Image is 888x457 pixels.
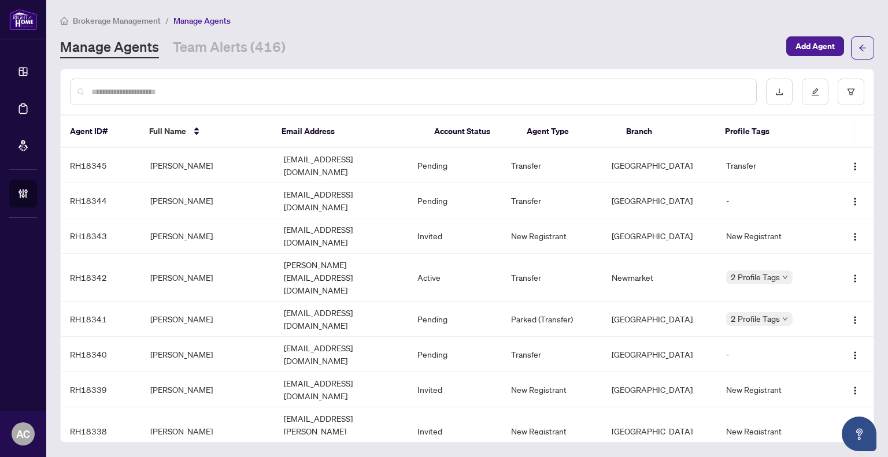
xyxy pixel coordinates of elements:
[846,156,864,174] button: Logo
[717,148,831,183] td: Transfer
[408,372,502,407] td: Invited
[73,16,161,26] span: Brokerage Management
[165,14,169,27] li: /
[141,337,275,372] td: [PERSON_NAME]
[502,407,602,455] td: New Registrant
[782,274,788,280] span: down
[408,254,502,302] td: Active
[731,270,780,284] span: 2 Profile Tags
[140,116,272,148] th: Full Name
[602,407,717,455] td: [GEOGRAPHIC_DATA]
[716,116,828,148] th: Profile Tags
[275,407,408,455] td: [EMAIL_ADDRESS][PERSON_NAME][DOMAIN_NAME]
[850,351,860,360] img: Logo
[275,148,408,183] td: [EMAIL_ADDRESS][DOMAIN_NAME]
[425,116,517,148] th: Account Status
[717,372,831,407] td: New Registrant
[846,310,864,328] button: Logo
[61,407,141,455] td: RH18338
[408,302,502,337] td: Pending
[275,372,408,407] td: [EMAIL_ADDRESS][DOMAIN_NAME]
[850,315,860,325] img: Logo
[602,183,717,218] td: [GEOGRAPHIC_DATA]
[272,116,425,148] th: Email Address
[731,312,780,325] span: 2 Profile Tags
[141,218,275,254] td: [PERSON_NAME]
[275,302,408,337] td: [EMAIL_ADDRESS][DOMAIN_NAME]
[847,88,855,96] span: filter
[502,148,602,183] td: Transfer
[60,17,68,25] span: home
[141,372,275,407] td: [PERSON_NAME]
[602,218,717,254] td: [GEOGRAPHIC_DATA]
[786,36,844,56] button: Add Agent
[16,426,30,442] span: AC
[408,148,502,183] td: Pending
[275,254,408,302] td: [PERSON_NAME][EMAIL_ADDRESS][DOMAIN_NAME]
[408,407,502,455] td: Invited
[782,316,788,322] span: down
[275,337,408,372] td: [EMAIL_ADDRESS][DOMAIN_NAME]
[173,38,286,58] a: Team Alerts (416)
[775,88,783,96] span: download
[850,386,860,395] img: Logo
[811,88,819,96] span: edit
[850,197,860,206] img: Logo
[61,116,140,148] th: Agent ID#
[60,38,159,58] a: Manage Agents
[173,16,231,26] span: Manage Agents
[517,116,617,148] th: Agent Type
[149,125,186,138] span: Full Name
[717,218,831,254] td: New Registrant
[61,148,141,183] td: RH18345
[275,218,408,254] td: [EMAIL_ADDRESS][DOMAIN_NAME]
[842,417,876,451] button: Open asap
[502,337,602,372] td: Transfer
[61,337,141,372] td: RH18340
[617,116,716,148] th: Branch
[502,254,602,302] td: Transfer
[850,274,860,283] img: Logo
[602,148,717,183] td: [GEOGRAPHIC_DATA]
[717,337,831,372] td: -
[850,232,860,241] img: Logo
[141,183,275,218] td: [PERSON_NAME]
[717,407,831,455] td: New Registrant
[838,79,864,105] button: filter
[408,337,502,372] td: Pending
[61,302,141,337] td: RH18341
[802,79,828,105] button: edit
[766,79,793,105] button: download
[846,191,864,210] button: Logo
[61,372,141,407] td: RH18339
[502,218,602,254] td: New Registrant
[846,226,864,245] button: Logo
[846,380,864,399] button: Logo
[859,44,867,52] span: arrow-left
[141,148,275,183] td: [PERSON_NAME]
[141,254,275,302] td: [PERSON_NAME]
[795,37,835,55] span: Add Agent
[846,268,864,287] button: Logo
[602,254,717,302] td: Newmarket
[141,407,275,455] td: [PERSON_NAME]
[61,218,141,254] td: RH18343
[602,372,717,407] td: [GEOGRAPHIC_DATA]
[502,372,602,407] td: New Registrant
[602,337,717,372] td: [GEOGRAPHIC_DATA]
[502,302,602,337] td: Parked (Transfer)
[717,183,831,218] td: -
[502,183,602,218] td: Transfer
[141,302,275,337] td: [PERSON_NAME]
[9,9,37,30] img: logo
[61,183,141,218] td: RH18344
[602,302,717,337] td: [GEOGRAPHIC_DATA]
[275,183,408,218] td: [EMAIL_ADDRESS][DOMAIN_NAME]
[850,162,860,171] img: Logo
[408,183,502,218] td: Pending
[408,218,502,254] td: Invited
[846,345,864,363] button: Logo
[61,254,141,302] td: RH18342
